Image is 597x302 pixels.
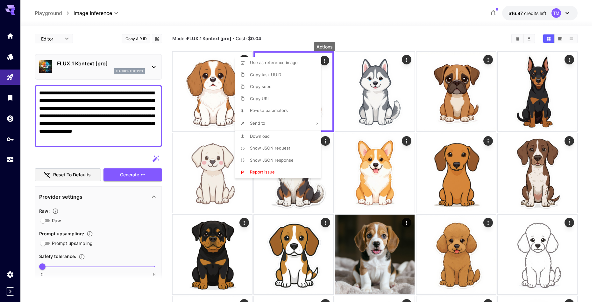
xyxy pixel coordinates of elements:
[250,60,298,65] span: Use as reference image
[250,169,275,174] span: Report issue
[250,108,288,113] span: Re-use parameters
[314,42,335,51] div: Actions
[250,84,272,89] span: Copy seed
[250,121,265,126] span: Send to
[250,145,290,151] span: Show JSON request
[250,134,270,139] span: Download
[250,72,281,77] span: Copy task UUID
[250,96,270,101] span: Copy URL
[250,158,294,163] span: Show JSON response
